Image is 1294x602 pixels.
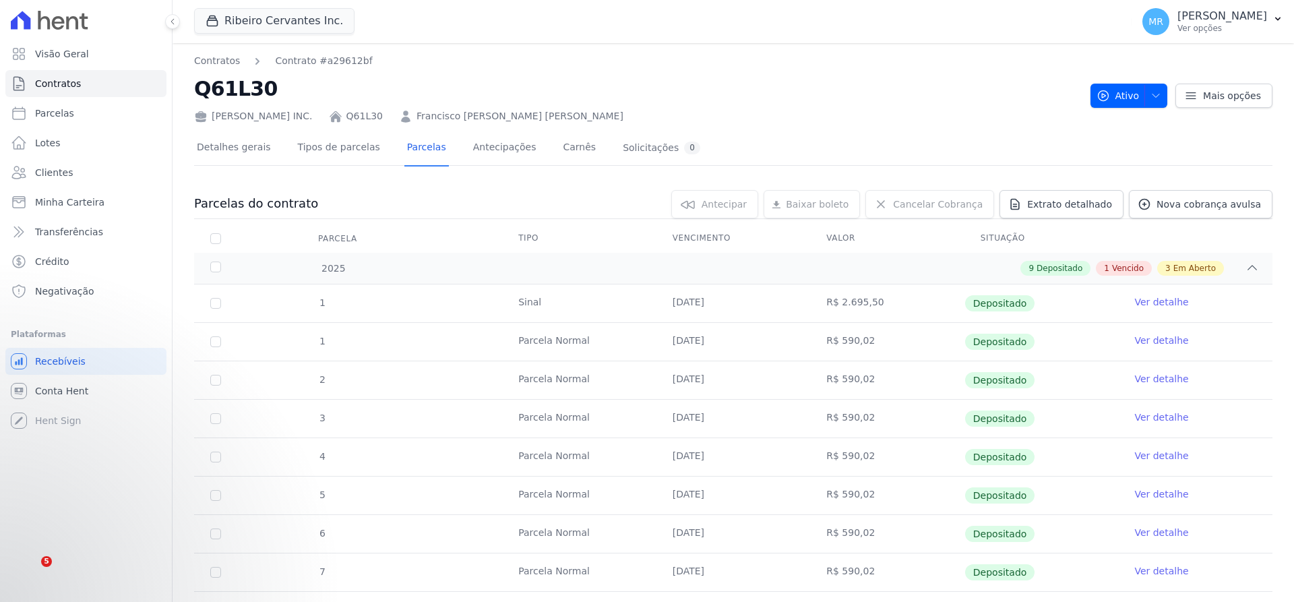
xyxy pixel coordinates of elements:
a: Francisco [PERSON_NAME] [PERSON_NAME] [417,109,623,123]
span: 1 [1104,262,1109,274]
span: 5 [318,489,326,500]
a: Contratos [194,54,240,68]
span: Lotes [35,136,61,150]
th: Vencimento [656,224,811,253]
td: Sinal [502,284,656,322]
a: Antecipações [470,131,539,167]
a: Transferências [5,218,166,245]
th: Tipo [502,224,656,253]
a: Parcelas [404,131,449,167]
span: Depositado [1037,262,1082,274]
a: Solicitações0 [620,131,703,167]
input: Só é possível selecionar pagamentos em aberto [210,375,221,386]
span: 3 [1165,262,1171,274]
a: Parcelas [5,100,166,127]
td: R$ 590,02 [810,515,964,553]
span: Em Aberto [1173,262,1216,274]
a: Recebíveis [5,348,166,375]
span: 9 [1028,262,1034,274]
span: Ativo [1097,84,1140,108]
span: Depositado [965,564,1035,580]
a: Ver detalhe [1134,372,1188,386]
span: Transferências [35,225,103,239]
span: Depositado [965,487,1035,504]
a: Negativação [5,278,166,305]
span: Depositado [965,449,1035,465]
a: Clientes [5,159,166,186]
a: Carnês [560,131,598,167]
td: R$ 590,02 [810,361,964,399]
td: R$ 2.695,50 [810,284,964,322]
td: [DATE] [656,400,811,438]
div: Parcela [302,225,373,252]
td: R$ 590,02 [810,477,964,514]
button: Ativo [1090,84,1168,108]
a: Crédito [5,248,166,275]
span: Depositado [965,334,1035,350]
td: Parcela Normal [502,515,656,553]
div: Solicitações [623,142,700,154]
span: Extrato detalhado [1027,198,1112,211]
td: R$ 590,02 [810,553,964,591]
span: Recebíveis [35,355,86,368]
div: 0 [684,142,700,154]
a: Visão Geral [5,40,166,67]
h3: Parcelas do contrato [194,195,318,212]
a: Conta Hent [5,378,166,404]
input: Só é possível selecionar pagamentos em aberto [210,336,221,347]
iframe: Intercom live chat [13,556,46,589]
span: 7 [318,566,326,577]
nav: Breadcrumb [194,54,373,68]
span: Depositado [965,295,1035,311]
span: Vencido [1112,262,1144,274]
p: Ver opções [1177,23,1267,34]
input: Só é possível selecionar pagamentos em aberto [210,298,221,309]
td: R$ 590,02 [810,400,964,438]
td: [DATE] [656,438,811,476]
a: Minha Carteira [5,189,166,216]
td: [DATE] [656,477,811,514]
span: 6 [318,528,326,539]
td: R$ 590,02 [810,323,964,361]
a: Q61L30 [346,109,383,123]
span: Minha Carteira [35,195,104,209]
td: Parcela Normal [502,323,656,361]
span: 5 [41,556,52,567]
span: Clientes [35,166,73,179]
a: Contrato #a29612bf [275,54,372,68]
span: 1 [318,297,326,308]
button: Ribeiro Cervantes Inc. [194,8,355,34]
a: Ver detalhe [1134,564,1188,578]
span: Nova cobrança avulsa [1157,198,1261,211]
td: Parcela Normal [502,477,656,514]
iframe: Intercom notifications mensagem [10,471,280,566]
span: Visão Geral [35,47,89,61]
span: Depositado [965,372,1035,388]
td: Parcela Normal [502,438,656,476]
button: MR [PERSON_NAME] Ver opções [1132,3,1294,40]
span: Crédito [35,255,69,268]
a: Lotes [5,129,166,156]
a: Ver detalhe [1134,526,1188,539]
span: Parcelas [35,107,74,120]
td: Parcela Normal [502,400,656,438]
h2: Q61L30 [194,73,1080,104]
a: Ver detalhe [1134,334,1188,347]
a: Detalhes gerais [194,131,274,167]
td: [DATE] [656,515,811,553]
div: Plataformas [11,326,161,342]
th: Valor [810,224,964,253]
td: [DATE] [656,553,811,591]
span: Mais opções [1203,89,1261,102]
input: Só é possível selecionar pagamentos em aberto [210,413,221,424]
a: Nova cobrança avulsa [1129,190,1272,218]
span: Negativação [35,284,94,298]
span: MR [1148,17,1163,26]
a: Mais opções [1175,84,1272,108]
a: Contratos [5,70,166,97]
td: R$ 590,02 [810,438,964,476]
td: [DATE] [656,323,811,361]
td: Parcela Normal [502,361,656,399]
span: Contratos [35,77,81,90]
span: 2 [318,374,326,385]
